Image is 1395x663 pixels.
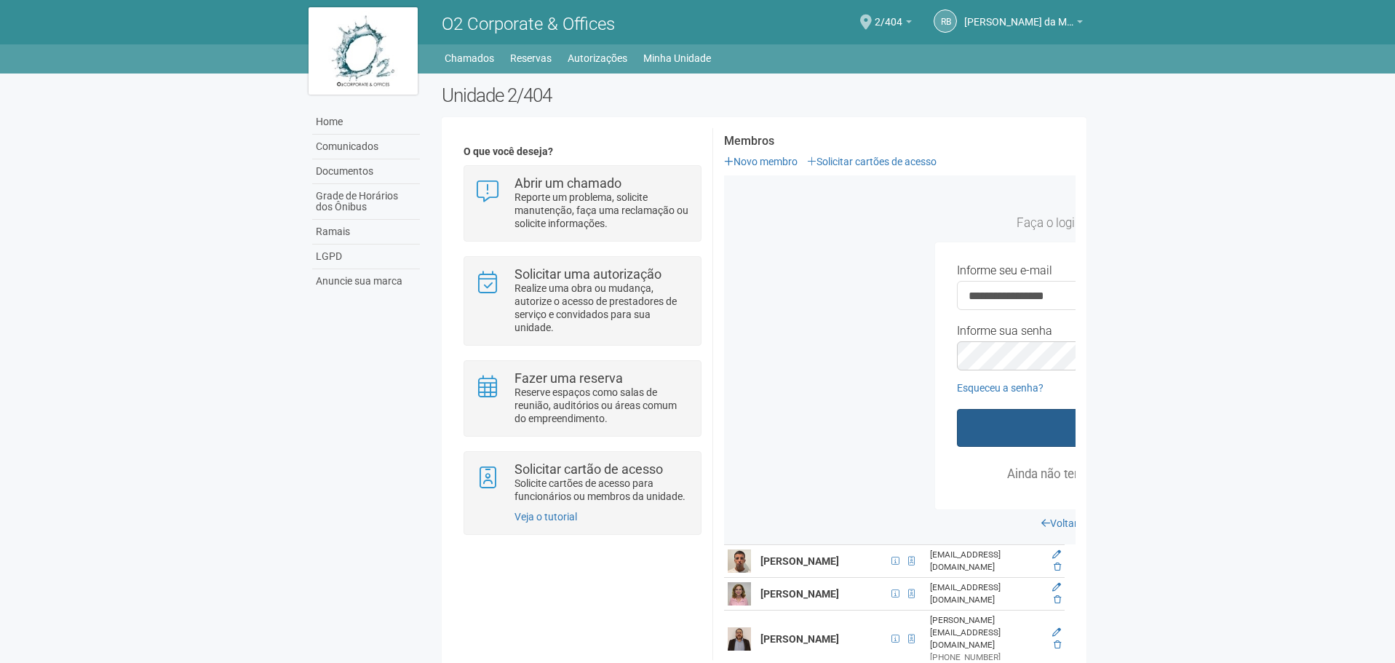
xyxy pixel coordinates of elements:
img: user.png [728,582,751,606]
strong: Membros [724,135,1065,148]
div: [PERSON_NAME][EMAIL_ADDRESS][DOMAIN_NAME] [930,614,1042,651]
button: Entrar [957,409,1292,447]
span: O2 Corporate & Offices [442,14,615,34]
a: Autorizações [568,48,627,68]
div: [EMAIL_ADDRESS][DOMAIN_NAME] [930,581,1042,606]
label: Informe sua senha [957,325,1052,338]
a: Minha Unidade [643,48,711,68]
a: Abrir um chamado Reporte um problema, solicite manutenção, faça uma reclamação ou solicite inform... [475,177,690,230]
a: Editar membro [1052,627,1061,638]
a: Excluir membro [1054,562,1061,572]
a: Documentos [312,159,420,184]
p: Reporte um problema, solicite manutenção, faça uma reclamação ou solicite informações. [514,191,690,230]
h4: O que você deseja? [464,146,702,157]
a: [PERSON_NAME] da Motta Junior [964,18,1083,30]
h2: Unidade 2/404 [442,84,1087,106]
span: Raul Barrozo da Motta Junior [964,2,1073,28]
p: Ainda não tem cadastro? [957,467,1292,480]
strong: Fazer uma reserva [514,370,623,386]
a: Solicitar cartões de acesso [807,156,937,167]
a: Home [312,110,420,135]
a: Comunicados [312,135,420,159]
h2: Bem-vindo [935,186,1313,231]
p: Reserve espaços como salas de reunião, auditórios ou áreas comum do empreendimento. [514,386,690,425]
a: Voltar para O2 Corporate & Offices [1041,517,1207,529]
a: Anuncie sua marca [312,269,420,293]
a: Solicitar cartão de acesso Solicite cartões de acesso para funcionários ou membros da unidade. [475,463,690,503]
a: Editar membro [1052,549,1061,560]
a: Esqueceu a senha? [957,382,1044,394]
a: Solicitar uma autorização Realize uma obra ou mudança, autorize o acesso de prestadores de serviç... [475,268,690,334]
div: [EMAIL_ADDRESS][DOMAIN_NAME] [930,549,1042,573]
img: logo.jpg [309,7,418,95]
a: 2/404 [875,18,912,30]
a: Novo membro [724,156,798,167]
a: Excluir membro [1054,640,1061,650]
a: Excluir membro [1054,595,1061,605]
strong: [PERSON_NAME] [760,588,839,600]
span: 2/404 [875,2,902,28]
strong: Solicitar cartão de acesso [514,461,663,477]
a: RB [934,9,957,33]
a: Reservas [510,48,552,68]
strong: Solicitar uma autorização [514,266,661,282]
a: Editar membro [1052,582,1061,592]
strong: [PERSON_NAME] [760,555,839,567]
a: Ramais [312,220,420,245]
label: Informe seu e-mail [957,264,1052,277]
a: Chamados [445,48,494,68]
img: user.png [728,627,751,651]
p: Realize uma obra ou mudança, autorize o acesso de prestadores de serviço e convidados para sua un... [514,282,690,334]
strong: Abrir um chamado [514,175,621,191]
small: Faça o login para acessar [935,215,1313,231]
a: Fazer uma reserva Reserve espaços como salas de reunião, auditórios ou áreas comum do empreendime... [475,372,690,425]
img: user.png [728,549,751,573]
a: LGPD [312,245,420,269]
p: Solicite cartões de acesso para funcionários ou membros da unidade. [514,477,690,503]
a: Veja o tutorial [514,511,577,523]
strong: [PERSON_NAME] [760,633,839,645]
a: Grade de Horários dos Ônibus [312,184,420,220]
